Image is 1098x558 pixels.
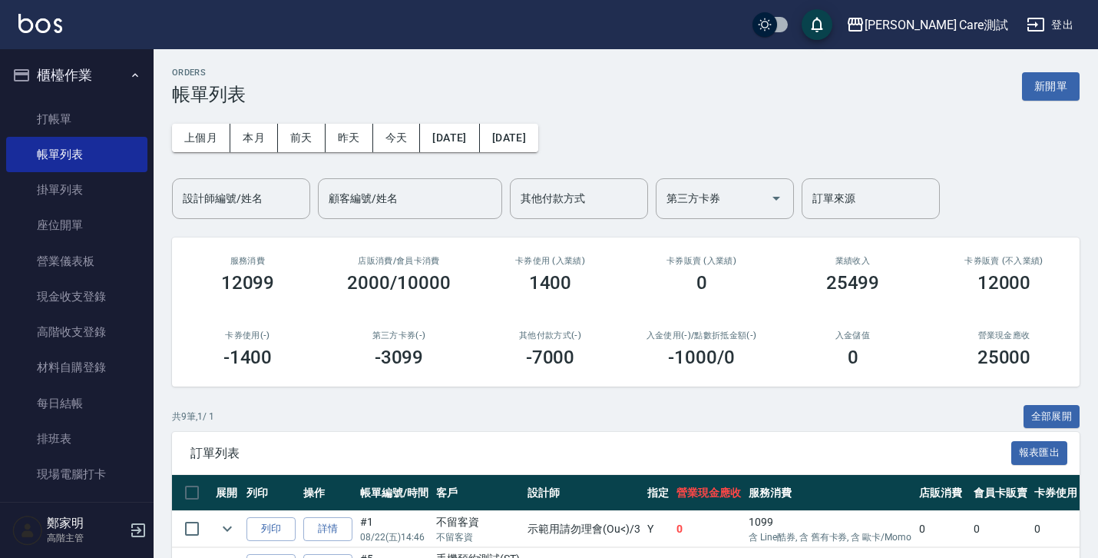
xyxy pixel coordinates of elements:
[172,84,246,105] h3: 帳單列表
[970,511,1031,547] td: 0
[6,457,147,492] a: 現場電腦打卡
[356,511,432,547] td: #1
[47,516,125,531] h5: 鄭家明
[303,517,352,541] a: 詳情
[6,386,147,421] a: 每日結帳
[221,272,275,294] h3: 12099
[190,446,1011,461] span: 訂單列表
[223,347,273,368] h3: -1400
[47,531,125,545] p: 高階主管
[977,272,1031,294] h3: 12000
[644,256,759,266] h2: 卡券販賣 (入業績)
[947,256,1061,266] h2: 卡券販賣 (不入業績)
[643,511,673,547] td: Y
[12,515,43,546] img: Person
[432,475,524,511] th: 客戶
[6,279,147,314] a: 現金收支登錄
[826,272,880,294] h3: 25499
[840,9,1014,41] button: [PERSON_NAME] Care測試
[915,511,970,547] td: 0
[212,475,243,511] th: 展開
[18,14,62,33] img: Logo
[347,272,450,294] h3: 2000/10000
[947,330,1061,340] h2: 營業現金應收
[493,330,607,340] h2: 其他付款方式(-)
[745,511,915,547] td: 1099
[1022,72,1080,101] button: 新開單
[1020,11,1080,39] button: 登出
[696,272,707,294] h3: 0
[172,124,230,152] button: 上個月
[342,256,456,266] h2: 店販消費 /會員卡消費
[673,475,745,511] th: 營業現金應收
[524,475,643,511] th: 設計師
[643,475,673,511] th: 指定
[243,475,299,511] th: 列印
[436,514,521,530] div: 不留客資
[764,186,789,211] button: Open
[480,124,538,152] button: [DATE]
[375,347,424,368] h3: -3099
[848,347,858,368] h3: 0
[493,256,607,266] h2: 卡券使用 (入業績)
[216,517,239,540] button: expand row
[644,330,759,340] h2: 入金使用(-) /點數折抵金額(-)
[1011,441,1068,465] button: 報表匯出
[668,347,735,368] h3: -1000 /0
[970,475,1031,511] th: 會員卡販賣
[190,330,305,340] h2: 卡券使用(-)
[172,410,214,423] p: 共 9 筆, 1 / 1
[436,530,521,544] p: 不留客資
[6,314,147,350] a: 高階收支登錄
[749,530,911,544] p: 含 Line酷券, 含 舊有卡券, 含 歐卡/Momo
[526,347,575,368] h3: -7000
[190,256,305,266] h3: 服務消費
[342,330,456,340] h2: 第三方卡券(-)
[373,124,421,152] button: 今天
[529,272,572,294] h3: 1400
[865,15,1008,35] div: [PERSON_NAME] Care測試
[745,475,915,511] th: 服務消費
[326,124,373,152] button: 昨天
[6,350,147,385] a: 材料自購登錄
[6,244,147,279] a: 營業儀表板
[246,517,296,541] button: 列印
[1024,405,1080,429] button: 全部展開
[795,256,910,266] h2: 業績收入
[278,124,326,152] button: 前天
[6,208,147,243] a: 座位開單
[795,330,910,340] h2: 入金儲值
[172,68,246,78] h2: ORDERS
[6,55,147,95] button: 櫃檯作業
[6,492,147,527] a: 掃碼打卡
[524,511,643,547] td: 示範用請勿理會(Ou<) /3
[915,475,970,511] th: 店販消費
[356,475,432,511] th: 帳單編號/時間
[673,511,745,547] td: 0
[1011,445,1068,460] a: 報表匯出
[1022,78,1080,93] a: 新開單
[6,101,147,137] a: 打帳單
[6,421,147,457] a: 排班表
[420,124,479,152] button: [DATE]
[299,475,356,511] th: 操作
[6,137,147,172] a: 帳單列表
[802,9,832,40] button: save
[6,172,147,208] a: 掛單列表
[230,124,278,152] button: 本月
[977,347,1031,368] h3: 25000
[360,530,428,544] p: 08/22 (五) 14:46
